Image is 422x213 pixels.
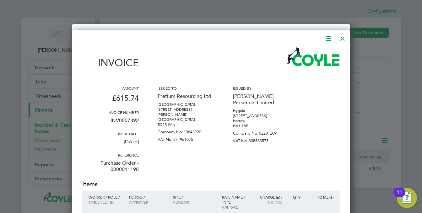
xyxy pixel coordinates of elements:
p: HA1 1BE [233,123,289,128]
p: VAT No: 274961075 [158,135,214,142]
p: £615.74 [82,91,139,110]
h3: Invoice number [82,110,139,115]
p: Company No: 02281209 [233,128,289,136]
p: INV0007392 [82,115,139,131]
h3: Reference [82,152,139,157]
p: Po. No. [255,200,283,205]
p: VAT No: 338563575 [233,136,289,143]
p: Site / [173,194,216,200]
h3: Issue date [82,131,139,136]
p: [GEOGRAPHIC_DATA] [158,117,214,122]
button: Open Resource Center, 11 new notifications [397,188,417,208]
h3: Issued by [233,86,289,91]
p: [STREET_ADDRESS] [233,113,289,118]
h1: Invoice [82,57,139,69]
p: VAT rate [222,205,249,210]
div: 11 [397,192,402,200]
p: Purchase Order - 0000011198 [82,157,139,180]
p: [PERSON_NAME] Personnel Limited [233,91,289,108]
p: Hygeia [233,108,289,113]
p: Company No: 10843920 [158,127,214,135]
p: Approver [129,200,166,205]
p: Vendor [173,200,216,205]
p: [DATE] [82,136,139,152]
p: Period / [129,194,166,200]
p: EC4R 9AN [158,122,214,127]
p: Rate name / type [222,194,249,205]
p: Total (£) [307,194,333,200]
p: QTY [289,194,300,200]
p: Worker / Role / [89,194,123,200]
h3: Issued to [158,86,214,91]
h2: Items [82,180,340,189]
p: [STREET_ADDRESS][PERSON_NAME] [158,107,214,117]
p: Timesheet ID [89,200,123,205]
img: coyles-logo-remittance.png [287,47,340,66]
p: Pretium Resourcing Ltd [158,91,214,102]
h3: Amount [82,86,139,91]
p: [GEOGRAPHIC_DATA] [158,102,214,107]
p: Charge (£) / [255,194,283,200]
p: Harrow [233,118,289,123]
